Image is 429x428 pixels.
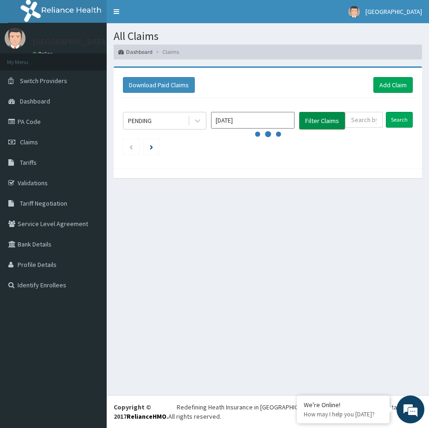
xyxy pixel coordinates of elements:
[20,97,50,105] span: Dashboard
[211,112,295,129] input: Select Month and Year
[254,120,282,148] svg: audio-loading
[20,158,37,167] span: Tariffs
[365,7,422,16] span: [GEOGRAPHIC_DATA]
[17,46,38,70] img: d_794563401_company_1708531726252_794563401
[304,401,383,409] div: We're Online!
[373,77,413,93] a: Add Claim
[345,112,383,128] input: Search by HMO ID
[154,48,179,56] li: Claims
[5,28,26,49] img: User Image
[48,52,156,64] div: Chat with us now
[32,51,55,57] a: Online
[304,410,383,418] p: How may I help you today?
[114,403,168,421] strong: Copyright © 2017 .
[107,395,429,428] footer: All rights reserved.
[114,30,422,42] h1: All Claims
[123,77,195,93] button: Download Paid Claims
[20,77,67,85] span: Switch Providers
[54,117,128,211] span: We're online!
[129,143,133,151] a: Previous page
[5,253,177,286] textarea: Type your message and hit 'Enter'
[118,48,153,56] a: Dashboard
[128,116,152,125] div: PENDING
[177,402,422,412] div: Redefining Heath Insurance in [GEOGRAPHIC_DATA] using Telemedicine and Data Science!
[127,412,166,421] a: RelianceHMO
[299,112,345,130] button: Filter Claims
[386,112,413,128] input: Search
[348,6,360,18] img: User Image
[152,5,174,27] div: Minimize live chat window
[32,38,109,46] p: [GEOGRAPHIC_DATA]
[20,138,38,146] span: Claims
[150,143,153,151] a: Next page
[20,199,67,208] span: Tariff Negotiation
